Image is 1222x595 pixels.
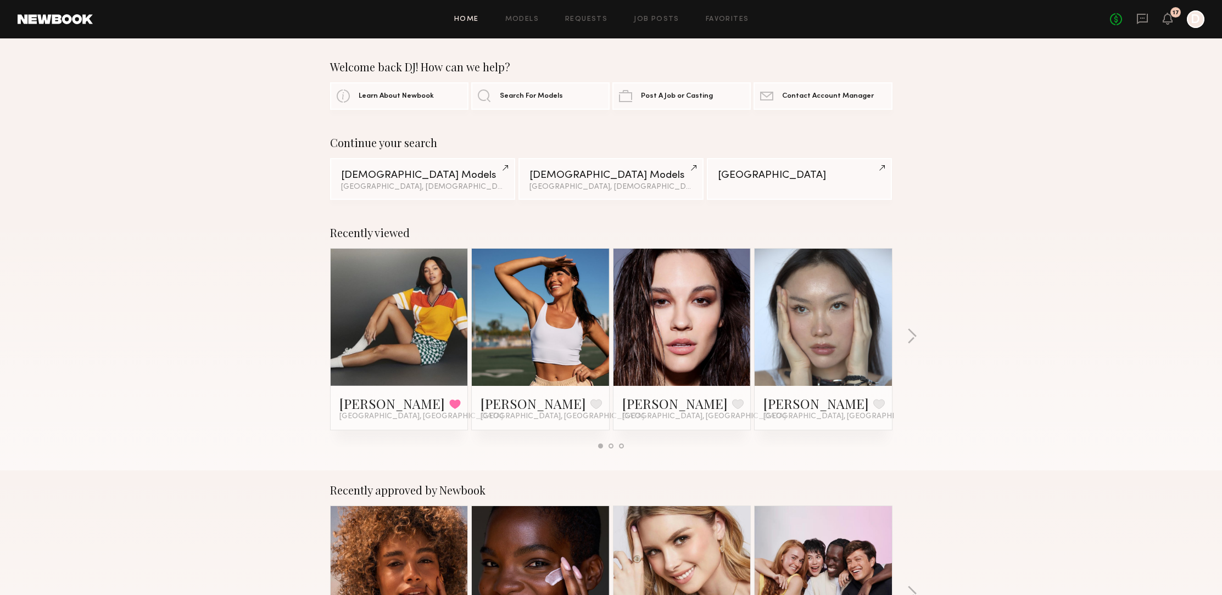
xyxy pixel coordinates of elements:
[330,226,892,239] div: Recently viewed
[612,82,751,110] a: Post A Job or Casting
[754,82,892,110] a: Contact Account Manager
[341,170,504,181] div: [DEMOGRAPHIC_DATA] Models
[505,16,539,23] a: Models
[500,93,563,100] span: Search For Models
[454,16,479,23] a: Home
[341,183,504,191] div: [GEOGRAPHIC_DATA], [DEMOGRAPHIC_DATA] / [DEMOGRAPHIC_DATA]
[622,412,786,421] span: [GEOGRAPHIC_DATA], [GEOGRAPHIC_DATA]
[763,412,927,421] span: [GEOGRAPHIC_DATA], [GEOGRAPHIC_DATA]
[707,158,892,200] a: [GEOGRAPHIC_DATA]
[518,158,704,200] a: [DEMOGRAPHIC_DATA] Models[GEOGRAPHIC_DATA], [DEMOGRAPHIC_DATA] / [DEMOGRAPHIC_DATA]
[1173,10,1179,16] div: 17
[718,170,881,181] div: [GEOGRAPHIC_DATA]
[359,93,434,100] span: Learn About Newbook
[330,484,892,497] div: Recently approved by Newbook
[339,395,445,412] a: [PERSON_NAME]
[330,82,468,110] a: Learn About Newbook
[330,136,892,149] div: Continue your search
[481,412,644,421] span: [GEOGRAPHIC_DATA], [GEOGRAPHIC_DATA]
[782,93,874,100] span: Contact Account Manager
[763,395,869,412] a: [PERSON_NAME]
[634,16,679,23] a: Job Posts
[622,395,728,412] a: [PERSON_NAME]
[706,16,749,23] a: Favorites
[529,183,693,191] div: [GEOGRAPHIC_DATA], [DEMOGRAPHIC_DATA] / [DEMOGRAPHIC_DATA]
[529,170,693,181] div: [DEMOGRAPHIC_DATA] Models
[1187,10,1204,28] a: D
[471,82,610,110] a: Search For Models
[481,395,586,412] a: [PERSON_NAME]
[641,93,713,100] span: Post A Job or Casting
[339,412,503,421] span: [GEOGRAPHIC_DATA], [GEOGRAPHIC_DATA]
[330,60,892,74] div: Welcome back DJ! How can we help?
[565,16,607,23] a: Requests
[330,158,515,200] a: [DEMOGRAPHIC_DATA] Models[GEOGRAPHIC_DATA], [DEMOGRAPHIC_DATA] / [DEMOGRAPHIC_DATA]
